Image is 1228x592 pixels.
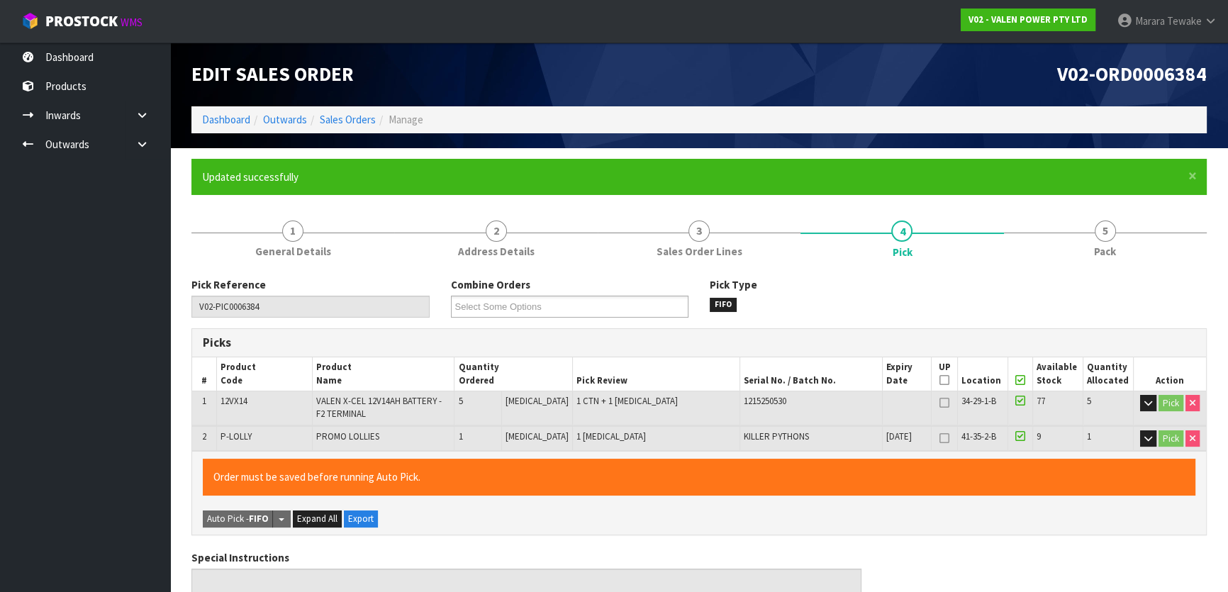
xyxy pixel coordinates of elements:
span: Tewake [1167,14,1202,28]
span: 2 [202,430,206,442]
strong: V02 - VALEN POWER PTY LTD [969,13,1088,26]
span: Pack [1094,244,1116,259]
th: Location [958,357,1008,391]
span: Pick [892,245,912,259]
span: 9 [1037,430,1041,442]
th: Product Name [312,357,454,391]
button: Export [344,510,378,527]
span: 5 [1087,395,1091,407]
span: 34-29-1-B [961,395,996,407]
h3: Picks [203,336,688,350]
span: 2 [486,220,507,242]
span: 41-35-2-B [961,430,996,442]
span: P-LOLLY [221,430,252,442]
span: Address Details [458,244,535,259]
th: Serial No. / Batch No. [739,357,882,391]
span: PROMO LOLLIES [316,430,379,442]
th: Expiry Date [882,357,931,391]
label: Pick Reference [191,277,266,292]
span: 1 [1087,430,1091,442]
span: 1 CTN + 1 [MEDICAL_DATA] [576,395,678,407]
a: V02 - VALEN POWER PTY LTD [961,9,1095,31]
span: 1215250530 [744,395,786,407]
a: Outwards [263,113,307,126]
span: 5 [1095,220,1116,242]
th: Available Stock [1032,357,1083,391]
span: × [1188,166,1197,186]
button: Pick [1159,430,1183,447]
span: Marara [1135,14,1165,28]
span: Edit Sales Order [191,62,354,86]
span: VALEN X-CEL 12V14AH BATTERY - F2 TERMINAL [316,395,442,420]
span: V02-ORD0006384 [1057,62,1207,86]
span: Expand All [297,513,337,525]
span: 1 [458,430,462,442]
span: 5 [458,395,462,407]
strong: FIFO [249,513,269,525]
span: 3 [688,220,710,242]
th: Pick Review [572,357,739,391]
span: [MEDICAL_DATA] [506,430,569,442]
img: cube-alt.png [21,12,39,30]
span: 77 [1037,395,1045,407]
label: Pick Type [710,277,757,292]
label: Special Instructions [191,550,289,565]
span: ProStock [45,12,118,30]
th: UP [932,357,958,391]
button: Pick [1159,395,1183,412]
th: # [192,357,216,391]
span: 1 [202,395,206,407]
a: Dashboard [202,113,250,126]
th: Quantity Ordered [454,357,572,391]
span: KILLER PYTHONS [744,430,809,442]
span: 1 [282,220,303,242]
button: Expand All [293,510,342,527]
span: Updated successfully [202,170,298,184]
button: Auto Pick -FIFO [203,510,273,527]
span: Sales Order Lines [657,244,742,259]
span: Manage [389,113,423,126]
span: FIFO [710,298,737,312]
span: [MEDICAL_DATA] [506,395,569,407]
span: 1 [MEDICAL_DATA] [576,430,646,442]
label: Combine Orders [451,277,530,292]
a: Sales Orders [320,113,376,126]
th: Quantity Allocated [1083,357,1134,391]
span: General Details [255,244,331,259]
th: Product Code [216,357,312,391]
div: Order must be saved before running Auto Pick. [203,459,1195,495]
span: 12VX14 [221,395,247,407]
span: 4 [891,220,912,242]
th: Action [1134,357,1206,391]
span: [DATE] [886,430,912,442]
small: WMS [121,16,143,29]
